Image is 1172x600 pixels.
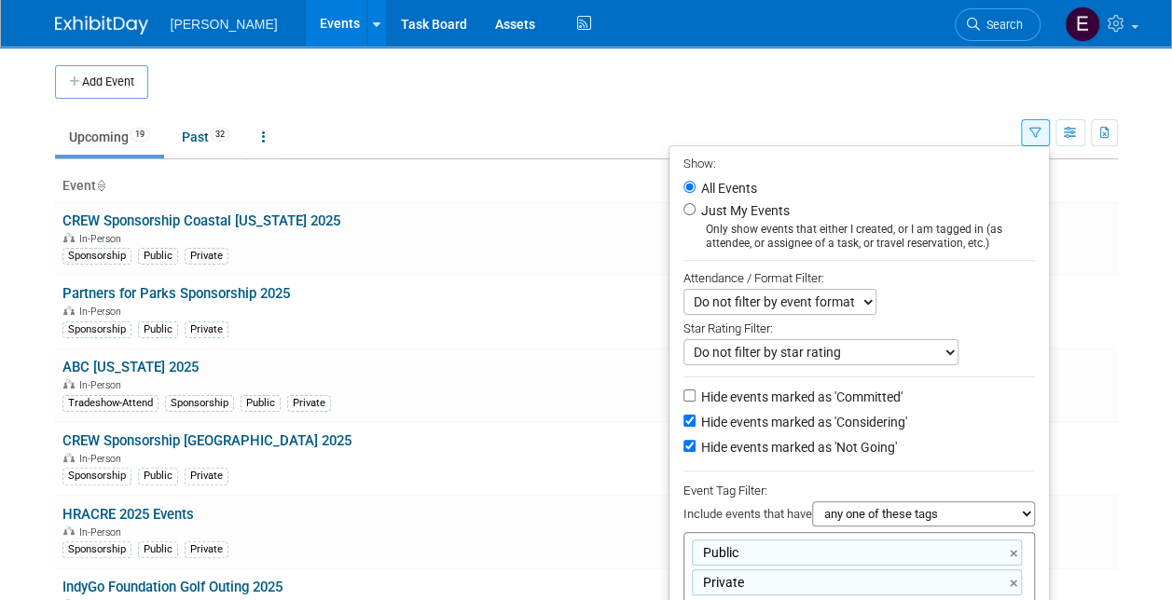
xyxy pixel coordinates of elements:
[62,468,131,484] div: Sponsorship
[287,395,331,412] div: Private
[79,526,127,539] span: In-Person
[980,18,1023,32] span: Search
[138,321,178,338] div: Public
[79,306,127,318] span: In-Person
[241,395,281,412] div: Public
[62,579,283,595] a: IndyGo Foundation Golf Outing 2025
[79,233,127,245] span: In-Person
[62,285,290,302] a: Partners for Parks Sponsorship 2025
[185,248,228,265] div: Private
[697,388,903,406] label: Hide events marked as 'Committed'
[165,395,234,412] div: Sponsorship
[697,201,790,220] label: Just My Events
[210,128,230,142] span: 32
[683,151,1035,174] div: Show:
[185,468,228,484] div: Private
[697,438,897,457] label: Hide events marked as 'Not Going'
[683,315,1035,339] div: Star Rating Filter:
[62,359,199,375] a: ABC [US_STATE] 2025
[130,128,150,142] span: 19
[63,306,75,315] img: In-Person Event
[697,182,757,195] label: All Events
[63,453,75,462] img: In-Person Event
[699,543,738,562] span: Public
[683,223,1035,251] div: Only show events that either I created, or I am tagged in (as attendee, or assignee of a task, or...
[62,541,131,558] div: Sponsorship
[185,321,228,338] div: Private
[683,480,1035,501] div: Event Tag Filter:
[683,267,1035,289] div: Attendance / Format Filter:
[138,468,178,484] div: Public
[55,119,164,155] a: Upcoming19
[62,506,194,523] a: HRACRE 2025 Events
[62,248,131,265] div: Sponsorship
[62,432,352,449] a: CREW Sponsorship [GEOGRAPHIC_DATA] 2025
[185,541,228,558] div: Private
[79,379,127,391] span: In-Person
[955,8,1041,41] a: Search
[62,212,340,229] a: CREW Sponsorship Coastal [US_STATE] 2025
[699,573,744,592] span: Private
[1010,543,1022,565] a: ×
[63,233,75,242] img: In-Person Event
[1065,7,1100,42] img: Emy Volk
[96,178,105,193] a: Sort by Event Name
[79,453,127,465] span: In-Person
[55,16,148,34] img: ExhibitDay
[63,526,75,536] img: In-Person Event
[1010,573,1022,594] a: ×
[697,413,907,431] label: Hide events marked as 'Considering'
[171,17,278,32] span: [PERSON_NAME]
[683,501,1035,532] div: Include events that have
[63,379,75,389] img: In-Person Event
[55,65,148,99] button: Add Event
[138,541,178,558] div: Public
[62,321,131,338] div: Sponsorship
[55,170,693,202] th: Event
[168,119,244,155] a: Past32
[62,395,159,412] div: Tradeshow-Attend
[138,248,178,265] div: Public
